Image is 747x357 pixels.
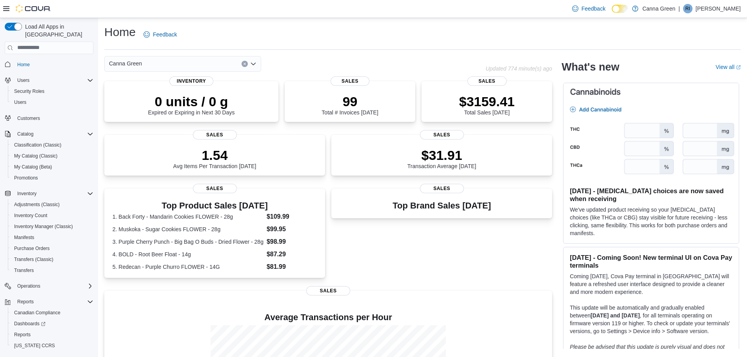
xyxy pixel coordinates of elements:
[11,140,93,150] span: Classification (Classic)
[11,233,93,242] span: Manifests
[11,341,93,350] span: Washington CCRS
[569,1,609,16] a: Feedback
[104,24,136,40] h1: Home
[267,225,317,234] dd: $99.95
[11,211,51,220] a: Inventory Count
[267,262,317,272] dd: $81.99
[8,232,96,243] button: Manifests
[113,250,264,258] dt: 4. BOLD - Root Beer Float - 14g
[250,61,256,67] button: Open list of options
[140,27,180,42] a: Feedback
[11,308,64,317] a: Canadian Compliance
[111,313,546,322] h4: Average Transactions per Hour
[11,255,56,264] a: Transfers (Classic)
[2,59,96,70] button: Home
[11,162,55,172] a: My Catalog (Beta)
[8,243,96,254] button: Purchase Orders
[193,184,237,193] span: Sales
[14,153,58,159] span: My Catalog (Classic)
[11,233,37,242] a: Manifests
[11,162,93,172] span: My Catalog (Beta)
[113,213,264,221] dt: 1. Back Forty - Mandarin Cookies FLOWER - 28g
[11,200,93,209] span: Adjustments (Classic)
[14,297,93,306] span: Reports
[8,172,96,183] button: Promotions
[467,76,507,86] span: Sales
[8,318,96,329] a: Dashboards
[570,272,732,296] p: Coming [DATE], Cova Pay terminal in [GEOGRAPHIC_DATA] will feature a refreshed user interface des...
[8,210,96,221] button: Inventory Count
[322,94,378,116] div: Total # Invoices [DATE]
[16,5,51,13] img: Cova
[14,234,34,241] span: Manifests
[562,61,619,73] h2: What's new
[591,312,640,319] strong: [DATE] and [DATE]
[14,223,73,230] span: Inventory Manager (Classic)
[420,130,464,140] span: Sales
[11,319,93,328] span: Dashboards
[306,286,350,295] span: Sales
[2,129,96,140] button: Catalog
[11,200,63,209] a: Adjustments (Classic)
[2,281,96,292] button: Operations
[11,98,93,107] span: Users
[11,151,61,161] a: My Catalog (Classic)
[459,94,515,109] p: $3159.41
[14,332,31,338] span: Reports
[14,99,26,105] span: Users
[267,250,317,259] dd: $87.29
[393,201,491,210] h3: Top Brand Sales [DATE]
[17,299,34,305] span: Reports
[2,296,96,307] button: Reports
[17,190,36,197] span: Inventory
[17,283,40,289] span: Operations
[570,304,732,335] p: This update will be automatically and gradually enabled between , for all terminals operating on ...
[8,199,96,210] button: Adjustments (Classic)
[8,265,96,276] button: Transfers
[570,206,732,237] p: We've updated product receiving so your [MEDICAL_DATA] choices (like THCa or CBG) stay visible fo...
[14,212,47,219] span: Inventory Count
[8,161,96,172] button: My Catalog (Beta)
[14,113,93,123] span: Customers
[17,131,33,137] span: Catalog
[14,76,93,85] span: Users
[8,86,96,97] button: Security Roles
[14,129,93,139] span: Catalog
[14,114,43,123] a: Customers
[582,5,605,13] span: Feedback
[17,62,30,68] span: Home
[14,88,44,94] span: Security Roles
[8,307,96,318] button: Canadian Compliance
[8,329,96,340] button: Reports
[14,297,37,306] button: Reports
[322,94,378,109] p: 99
[11,330,34,339] a: Reports
[11,308,93,317] span: Canadian Compliance
[14,142,62,148] span: Classification (Classic)
[642,4,675,13] p: Canna Green
[22,23,93,38] span: Load All Apps in [GEOGRAPHIC_DATA]
[570,254,732,269] h3: [DATE] - Coming Soon! New terminal UI on Cova Pay terminals
[14,164,52,170] span: My Catalog (Beta)
[407,147,476,163] p: $31.91
[14,267,34,274] span: Transfers
[11,330,93,339] span: Reports
[612,5,628,13] input: Dark Mode
[683,4,692,13] div: Raven Irwin
[11,266,93,275] span: Transfers
[11,140,65,150] a: Classification (Classic)
[685,4,690,13] span: RI
[153,31,177,38] span: Feedback
[11,244,93,253] span: Purchase Orders
[8,340,96,351] button: [US_STATE] CCRS
[420,184,464,193] span: Sales
[331,76,370,86] span: Sales
[11,319,49,328] a: Dashboards
[2,188,96,199] button: Inventory
[173,147,256,169] div: Avg Items Per Transaction [DATE]
[8,254,96,265] button: Transfers (Classic)
[113,225,264,233] dt: 2. Muskoka - Sugar Cookies FLOWER - 28g
[17,115,40,121] span: Customers
[14,245,50,252] span: Purchase Orders
[173,147,256,163] p: 1.54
